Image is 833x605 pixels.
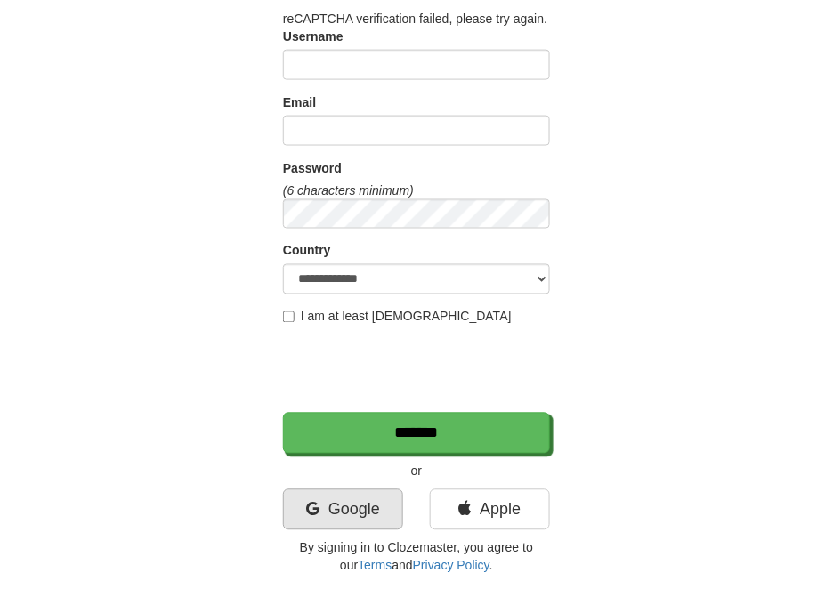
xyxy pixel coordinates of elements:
[430,489,550,530] a: Apple
[283,489,403,530] a: Google
[283,463,550,480] p: or
[283,335,554,404] iframe: reCAPTCHA
[283,159,342,177] label: Password
[283,539,550,575] p: By signing in to Clozemaster, you agree to our and .
[283,242,331,260] label: Country
[283,311,295,323] input: I am at least [DEMOGRAPHIC_DATA]
[413,559,489,573] a: Privacy Policy
[358,559,392,573] a: Terms
[283,308,512,326] label: I am at least [DEMOGRAPHIC_DATA]
[283,93,316,111] label: Email
[283,183,414,198] em: (6 characters minimum)
[283,28,344,45] label: Username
